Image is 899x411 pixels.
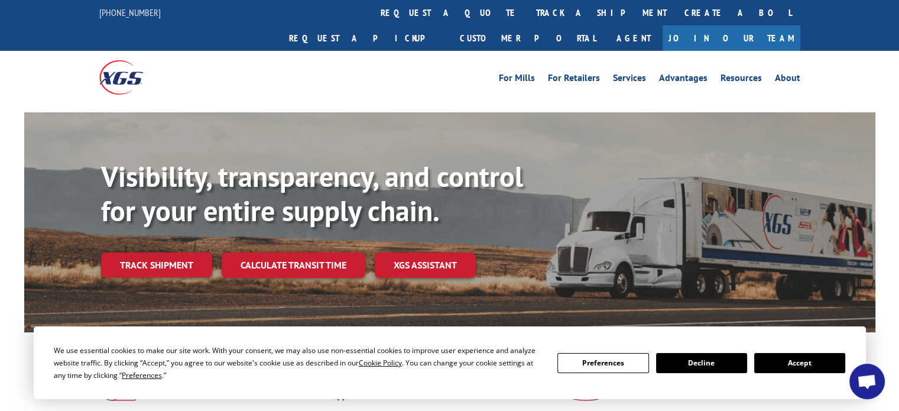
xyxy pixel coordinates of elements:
[548,73,600,86] a: For Retailers
[849,364,885,399] div: Open chat
[122,370,162,380] span: Preferences
[605,25,663,51] a: Agent
[754,353,845,373] button: Accept
[613,73,646,86] a: Services
[101,253,212,277] a: Track shipment
[54,344,543,381] div: We use essential cookies to make our site work. With your consent, we may also use non-essential ...
[663,25,800,51] a: Join Our Team
[775,73,800,86] a: About
[451,25,605,51] a: Customer Portal
[499,73,535,86] a: For Mills
[656,353,747,373] button: Decline
[659,73,707,86] a: Advantages
[557,353,648,373] button: Preferences
[359,358,402,368] span: Cookie Policy
[222,253,365,278] a: Calculate transit time
[280,25,451,51] a: Request a pickup
[99,7,161,18] a: [PHONE_NUMBER]
[375,253,476,278] a: XGS ASSISTANT
[101,158,523,229] b: Visibility, transparency, and control for your entire supply chain.
[721,73,762,86] a: Resources
[34,326,866,399] div: Cookie Consent Prompt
